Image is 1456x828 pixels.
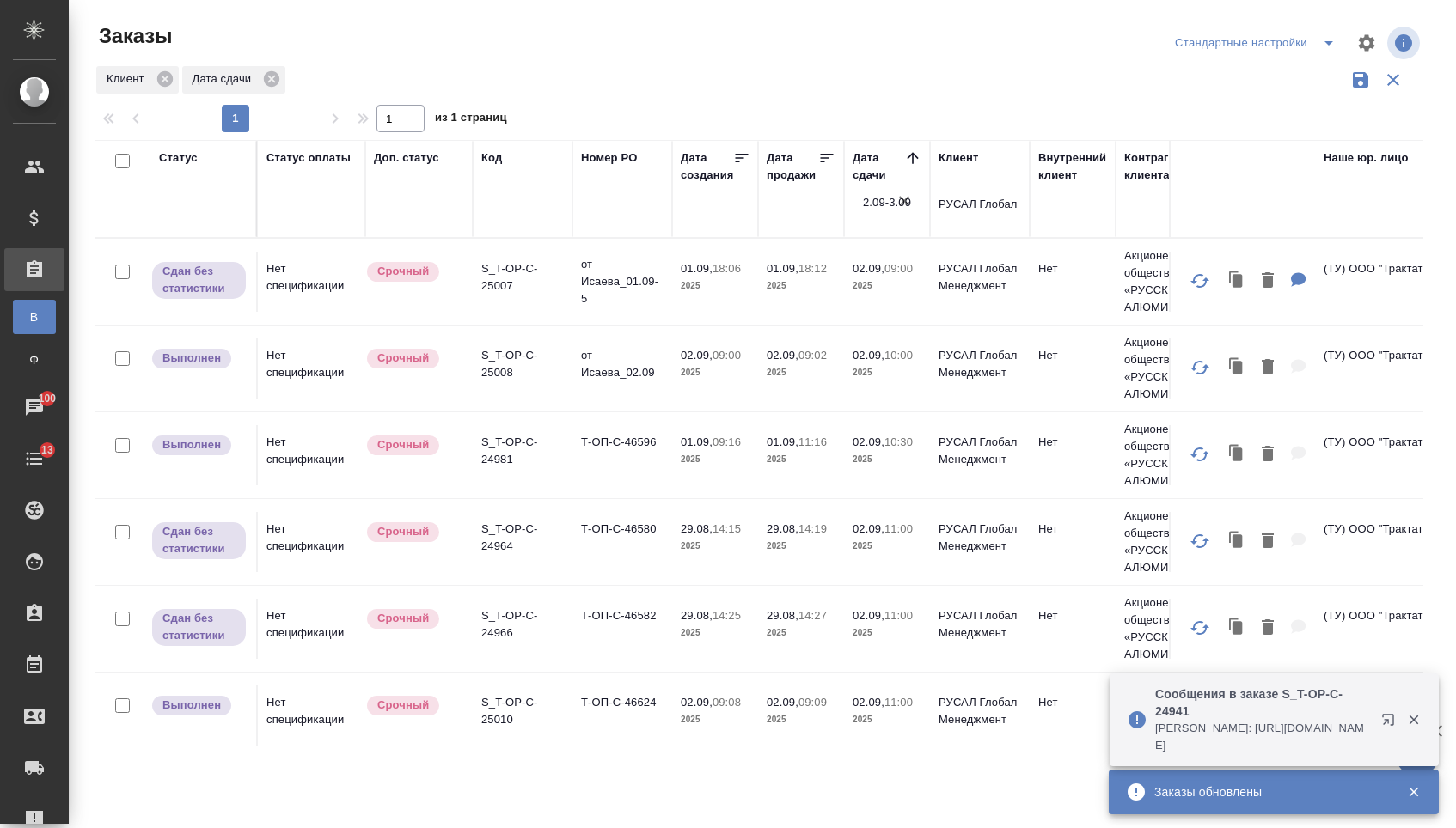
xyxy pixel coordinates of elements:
[681,364,749,381] p: 2025
[853,522,884,535] p: 02.09,
[1344,64,1377,96] button: Сохранить фильтры
[258,599,365,659] td: Нет спецификации
[853,538,921,555] p: 2025
[1038,521,1107,538] p: Нет
[853,435,884,448] p: 02.09,
[713,349,741,362] p: 09:00
[1038,607,1107,624] p: Нет
[1154,783,1381,801] div: Заказы обновлены
[1124,247,1207,316] p: Акционерное общество «РУССКИЙ АЛЮМИНИ...
[1220,611,1253,646] button: Клонировать
[681,696,713,709] p: 02.09,
[1377,64,1410,96] button: Сбросить фильтры
[365,434,464,457] div: Выставляется автоматически, если на указанный объем услуг необходимо больше времени в стандартном...
[939,347,1021,381] p: РУСАЛ Глобал Менеджмент
[853,711,921,728] p: 2025
[853,149,904,184] div: Дата сдачи
[767,624,835,642] p: 2025
[767,277,835,295] p: 2025
[1124,594,1207,663] p: Акционерное общество «РУССКИЙ АЛЮМИНИ...
[1396,712,1431,728] button: Закрыть
[853,624,921,642] p: 2025
[162,263,236,297] p: Сдан без статистики
[435,107,507,132] span: из 1 страниц
[572,599,672,659] td: Т-ОП-С-46582
[767,262,798,275] p: 01.09,
[1038,149,1107,184] div: Внутренний клиент
[481,347,564,381] p: S_T-OP-C-25008
[365,260,464,283] div: Выставляется автоматически, если на указанный объем услуг необходимо больше времени в стандартном...
[258,425,365,485] td: Нет спецификации
[681,522,713,535] p: 29.08,
[365,347,464,370] div: Выставляется автоматически, если на указанный объем услуг необходимо больше времени в стандартном...
[150,434,248,457] div: Выставляет ПМ после сдачи и проведения начислений. Последний этап для ПМа
[162,523,236,557] p: Сдан без статистики
[939,260,1021,295] p: РУСАЛ Глобал Менеджмент
[681,149,733,184] div: Дата создания
[150,607,248,648] div: Выставляет ПМ, когда заказ сдан КМу, но начисления еще не проведены
[258,338,365,399] td: Нет спецификации
[377,350,429,367] p: Срочный
[713,609,741,622] p: 14:25
[31,441,64,459] span: 13
[258,685,365,746] td: Нет спецификации
[572,247,672,316] td: от Исаева_01.09-5
[481,607,564,642] p: S_T-OP-C-24966
[572,685,672,746] td: Т-ОП-С-46624
[1124,421,1207,490] p: Акционерное общество «РУССКИЙ АЛЮМИНИ...
[377,697,429,714] p: Срочный
[681,435,713,448] p: 01.09,
[798,262,827,275] p: 18:12
[1038,260,1107,277] p: Нет
[681,451,749,468] p: 2025
[150,521,248,561] div: Выставляет ПМ, когда заказ сдан КМу, но начисления еще не проведены
[798,435,827,448] p: 11:16
[572,338,672,399] td: от Исаева_02.09
[162,350,221,367] p: Выполнен
[258,512,365,572] td: Нет спецификации
[798,522,827,535] p: 14:19
[572,425,672,485] td: Т-ОП-С-46596
[853,609,884,622] p: 02.09,
[767,435,798,448] p: 01.09,
[884,609,913,622] p: 11:00
[1253,437,1282,472] button: Удалить
[767,522,798,535] p: 29.08,
[884,696,913,709] p: 11:00
[150,260,248,301] div: Выставляет ПМ, когда заказ сдан КМу, но начисления еще не проведены
[1220,264,1253,299] button: Клонировать
[1346,22,1387,64] span: Настроить таблицу
[681,262,713,275] p: 01.09,
[853,451,921,468] p: 2025
[1124,508,1207,576] p: Акционерное общество «РУССКИЙ АЛЮМИНИ...
[481,149,502,167] div: Код
[4,437,64,480] a: 13
[258,252,365,312] td: Нет спецификации
[374,149,439,167] div: Доп. статус
[713,435,741,448] p: 09:16
[1124,334,1207,403] p: Акционерное общество «РУССКИЙ АЛЮМИНИ...
[884,349,913,362] p: 10:00
[939,149,978,167] div: Клиент
[377,436,429,454] p: Срочный
[150,347,248,370] div: Выставляет ПМ после сдачи и проведения начислений. Последний этап для ПМа
[1038,434,1107,451] p: Нет
[1155,720,1370,754] p: [PERSON_NAME]: [URL][DOMAIN_NAME]
[884,435,913,448] p: 10:30
[767,349,798,362] p: 02.09,
[853,364,921,381] p: 2025
[1179,607,1220,648] button: Обновить
[1220,524,1253,559] button: Клонировать
[1179,521,1220,562] button: Обновить
[853,349,884,362] p: 02.09,
[939,694,1021,728] p: РУСАЛ Глобал Менеджмент
[767,609,798,622] p: 29.08,
[1038,347,1107,364] p: Нет
[853,262,884,275] p: 02.09,
[798,349,827,362] p: 09:02
[377,610,429,627] p: Срочный
[182,66,286,94] div: Дата сдачи
[713,522,741,535] p: 14:15
[681,538,749,555] p: 2025
[13,343,56,377] a: Ф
